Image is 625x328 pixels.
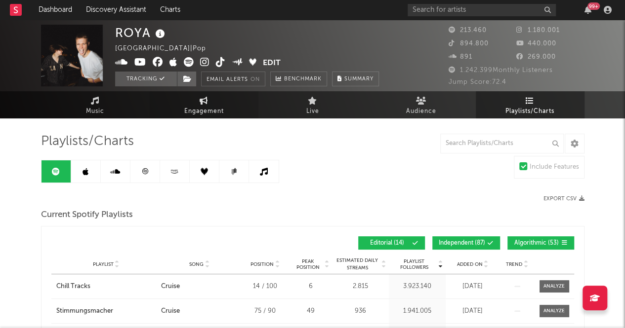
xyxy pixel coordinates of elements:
[250,261,274,267] span: Position
[449,79,506,85] span: Jump Score: 72.4
[391,258,437,270] span: Playlist Followers
[41,209,133,221] span: Current Spotify Playlists
[115,72,177,86] button: Tracking
[449,54,472,60] span: 891
[201,72,265,86] button: Email AlertsOn
[365,240,410,246] span: Editorial ( 14 )
[406,106,436,117] span: Audience
[476,91,584,118] a: Playlists/Charts
[56,282,156,292] a: Chill Tracks
[506,261,522,267] span: Trend
[93,261,114,267] span: Playlist
[306,106,319,117] span: Live
[530,161,579,173] div: Include Features
[243,306,288,316] div: 75 / 90
[505,106,554,117] span: Playlists/Charts
[161,306,180,316] div: Cruise
[432,236,500,250] button: Independent(87)
[543,196,584,202] button: Export CSV
[391,306,443,316] div: 1.941.005
[86,106,104,117] span: Music
[516,27,560,34] span: 1.180.001
[358,236,425,250] button: Editorial(14)
[115,25,167,41] div: ROYA
[334,282,386,292] div: 2.815
[270,72,327,86] a: Benchmark
[56,282,90,292] div: Chill Tracks
[440,134,564,153] input: Search Playlists/Charts
[587,2,600,10] div: 99 +
[263,57,281,70] button: Edit
[284,73,322,85] span: Benchmark
[184,106,224,117] span: Engagement
[115,43,217,55] div: [GEOGRAPHIC_DATA] | Pop
[292,306,330,316] div: 49
[56,306,113,316] div: Stimmungsmacher
[367,91,476,118] a: Audience
[516,40,556,47] span: 440.000
[292,258,324,270] span: Peak Position
[292,282,330,292] div: 6
[334,306,386,316] div: 936
[516,54,556,60] span: 269.000
[41,91,150,118] a: Music
[344,76,374,82] span: Summary
[448,282,498,292] div: [DATE]
[332,72,379,86] button: Summary
[189,261,204,267] span: Song
[41,136,134,147] span: Playlists/Charts
[584,6,591,14] button: 99+
[258,91,367,118] a: Live
[243,282,288,292] div: 14 / 100
[457,261,483,267] span: Added On
[161,282,180,292] div: Cruise
[250,77,260,82] em: On
[449,67,553,73] span: 1.242.399 Monthly Listeners
[56,306,156,316] a: Stimmungsmacher
[448,306,498,316] div: [DATE]
[391,282,443,292] div: 3.923.140
[449,40,489,47] span: 894.800
[449,27,487,34] span: 213.460
[514,240,559,246] span: Algorithmic ( 53 )
[507,236,574,250] button: Algorithmic(53)
[150,91,258,118] a: Engagement
[439,240,485,246] span: Independent ( 87 )
[334,257,380,272] span: Estimated Daily Streams
[408,4,556,16] input: Search for artists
